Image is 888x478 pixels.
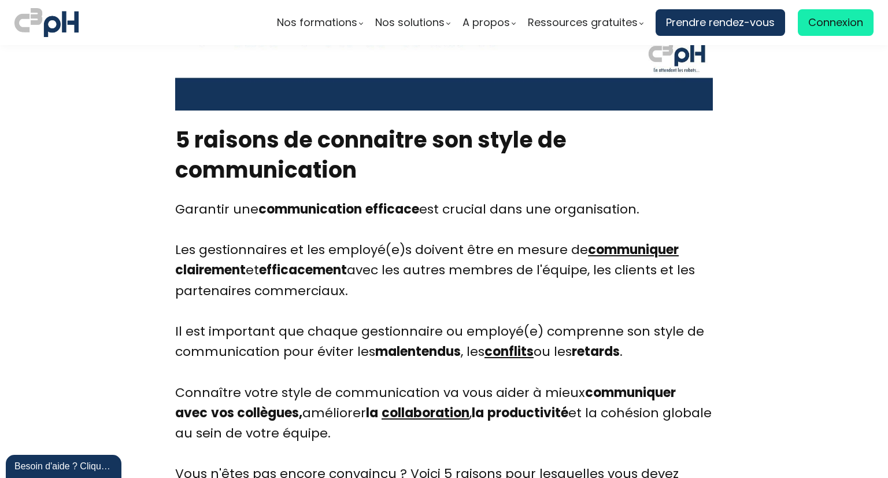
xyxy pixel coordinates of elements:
span: Connexion [808,14,863,31]
b: retards [572,343,620,361]
b: la [366,404,378,422]
a: collaboration [382,404,469,422]
h2: 5 raisons de connaitre son style de communication [175,125,713,185]
b: malentendus [375,343,461,361]
b: vos collègues, [211,404,302,422]
b: efficacement [259,261,347,279]
b: la [472,404,484,422]
b: efficace [365,200,419,218]
img: logo C3PH [14,6,79,39]
b: clairement [175,261,246,279]
span: Nos solutions [375,14,445,31]
a: communiquer [588,241,679,259]
b: avec [175,404,208,422]
a: Connexion [798,9,874,36]
a: conflits [484,343,534,361]
a: Prendre rendez-vous [656,9,785,36]
b: communiquer [585,384,676,402]
span: Ressources gratuites [528,14,638,31]
iframe: chat widget [6,453,124,478]
span: Nos formations [277,14,357,31]
span: Prendre rendez-vous [666,14,775,31]
b: productivité [487,404,568,422]
b: communication [258,200,362,218]
span: A propos [462,14,510,31]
